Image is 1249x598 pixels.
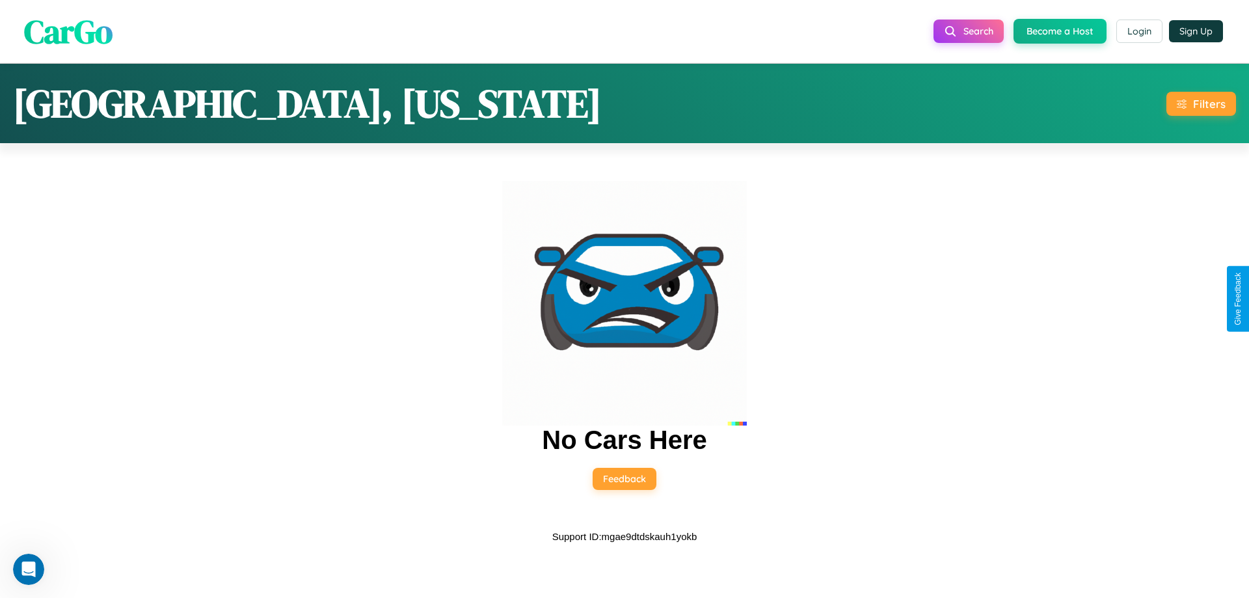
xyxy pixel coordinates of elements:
button: Filters [1166,92,1236,116]
img: car [502,181,747,426]
button: Sign Up [1169,20,1223,42]
h2: No Cars Here [542,426,706,455]
button: Search [933,20,1004,43]
h1: [GEOGRAPHIC_DATA], [US_STATE] [13,77,602,130]
iframe: Intercom live chat [13,554,44,585]
div: Filters [1193,97,1226,111]
button: Become a Host [1014,19,1107,44]
span: Search [963,25,993,37]
button: Feedback [593,468,656,490]
p: Support ID: mgae9dtdskauh1yokb [552,528,697,545]
div: Give Feedback [1233,273,1242,325]
span: CarGo [24,8,113,53]
button: Login [1116,20,1162,43]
